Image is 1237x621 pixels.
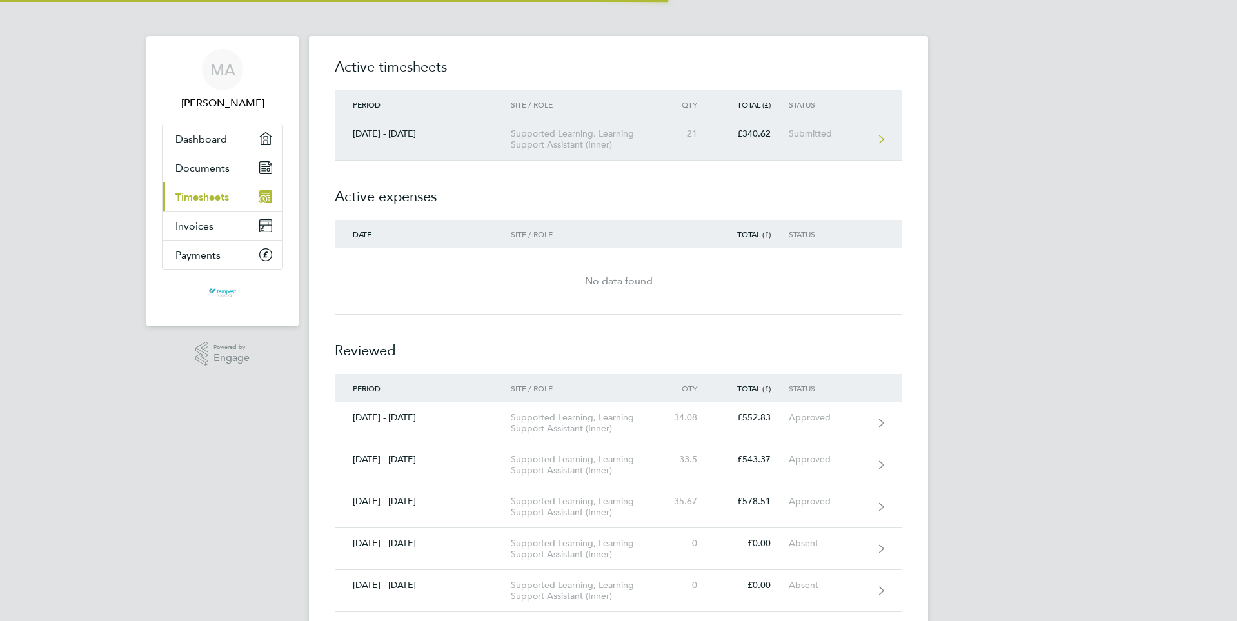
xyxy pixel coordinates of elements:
div: No data found [335,273,902,289]
div: Qty [658,384,715,393]
div: Submitted [789,128,868,139]
div: 0 [658,580,715,591]
div: Site / Role [511,384,658,393]
div: Approved [789,454,868,465]
a: Timesheets [163,182,282,211]
a: [DATE] - [DATE]Supported Learning, Learning Support Assistant (Inner)0£0.00Absent [335,570,902,612]
a: Invoices [163,212,282,240]
span: Period [353,99,381,110]
div: 35.67 [658,496,715,507]
div: [DATE] - [DATE] [335,454,511,465]
a: Go to home page [162,282,283,303]
div: Date [335,230,511,239]
div: £543.37 [715,454,789,465]
a: [DATE] - [DATE]Supported Learning, Learning Support Assistant (Inner)34.08£552.83Approved [335,402,902,444]
h2: Reviewed [335,315,902,374]
span: Payments [175,249,221,261]
div: 0 [658,538,715,549]
div: Total (£) [715,384,789,393]
a: [DATE] - [DATE]Supported Learning, Learning Support Assistant (Inner)21£340.62Submitted [335,119,902,161]
span: Malaika Arshad [162,95,283,111]
div: Site / Role [511,230,658,239]
a: [DATE] - [DATE]Supported Learning, Learning Support Assistant (Inner)0£0.00Absent [335,528,902,570]
div: Approved [789,496,868,507]
div: Absent [789,580,868,591]
div: Approved [789,412,868,423]
div: Supported Learning, Learning Support Assistant (Inner) [511,454,658,476]
div: [DATE] - [DATE] [335,538,511,549]
img: tempestresourcing-logo-retina.png [208,282,237,303]
div: Supported Learning, Learning Support Assistant (Inner) [511,128,658,150]
div: [DATE] - [DATE] [335,496,511,507]
div: Total (£) [715,100,789,109]
div: 21 [658,128,715,139]
span: Powered by [213,342,250,353]
div: Total (£) [715,230,789,239]
div: £552.83 [715,412,789,423]
div: Supported Learning, Learning Support Assistant (Inner) [511,412,658,434]
div: Status [789,230,868,239]
nav: Main navigation [146,36,299,326]
div: [DATE] - [DATE] [335,580,511,591]
a: MA[PERSON_NAME] [162,49,283,111]
span: Invoices [175,220,213,232]
span: Timesheets [175,191,229,203]
div: 34.08 [658,412,715,423]
div: 33.5 [658,454,715,465]
div: Site / Role [511,100,658,109]
div: [DATE] - [DATE] [335,412,511,423]
div: [DATE] - [DATE] [335,128,511,139]
div: Absent [789,538,868,549]
div: Supported Learning, Learning Support Assistant (Inner) [511,580,658,602]
h2: Active expenses [335,161,902,220]
a: [DATE] - [DATE]Supported Learning, Learning Support Assistant (Inner)33.5£543.37Approved [335,444,902,486]
h2: Active timesheets [335,57,902,90]
div: Status [789,384,868,393]
a: Powered byEngage [195,342,250,366]
div: £0.00 [715,580,789,591]
span: Engage [213,353,250,364]
a: Documents [163,153,282,182]
div: £0.00 [715,538,789,549]
span: MA [210,61,235,78]
a: Dashboard [163,124,282,153]
span: Period [353,383,381,393]
div: Supported Learning, Learning Support Assistant (Inner) [511,496,658,518]
a: Payments [163,241,282,269]
div: £578.51 [715,496,789,507]
div: Supported Learning, Learning Support Assistant (Inner) [511,538,658,560]
span: Dashboard [175,133,227,145]
span: Documents [175,162,230,174]
div: Qty [658,100,715,109]
a: [DATE] - [DATE]Supported Learning, Learning Support Assistant (Inner)35.67£578.51Approved [335,486,902,528]
div: Status [789,100,868,109]
div: £340.62 [715,128,789,139]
